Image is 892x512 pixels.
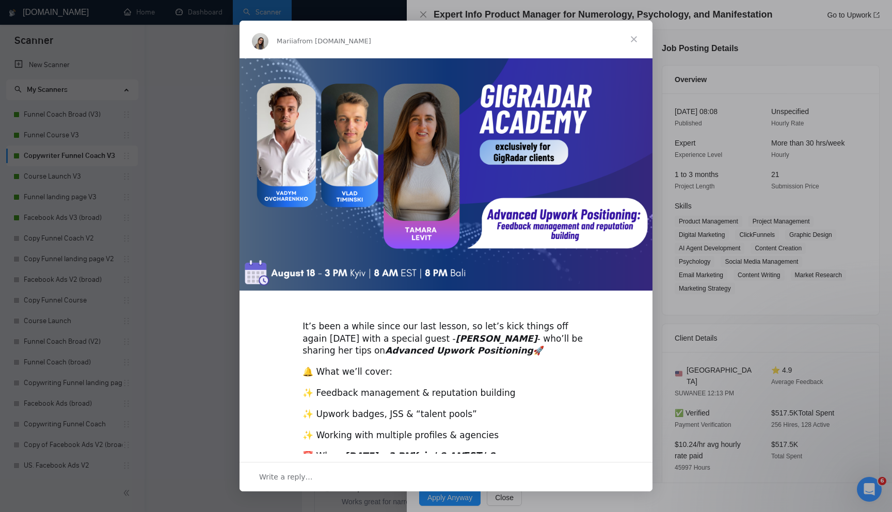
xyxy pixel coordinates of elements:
[252,33,268,50] img: Profile image for Mariia
[277,37,297,45] span: Mariia
[302,408,590,421] div: ✨ Upwork badges, JSS & “talent pools”
[297,37,371,45] span: from [DOMAIN_NAME]
[433,451,464,461] i: | 8 AM
[456,333,537,344] i: [PERSON_NAME]
[302,387,590,399] div: ✨ Feedback management & reputation building
[302,366,590,378] div: 🔔 What we’ll cover:
[302,308,590,357] div: ​It’s been a while since our last lesson, so let’s kick things off again [DATE] with a special gu...
[259,470,313,484] span: Write a reply…
[302,450,590,475] div: 📅 When:
[302,451,495,473] b: Kyiv EST [GEOGRAPHIC_DATA]
[302,451,495,473] i: | 8 PM
[302,429,590,442] div: ✨ Working with multiple profiles & agencies
[615,21,652,58] span: Close
[385,345,533,356] i: Advanced Upwork Positioning
[344,451,412,461] i: [DATE] – 3 PM
[240,462,652,491] div: Open conversation and reply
